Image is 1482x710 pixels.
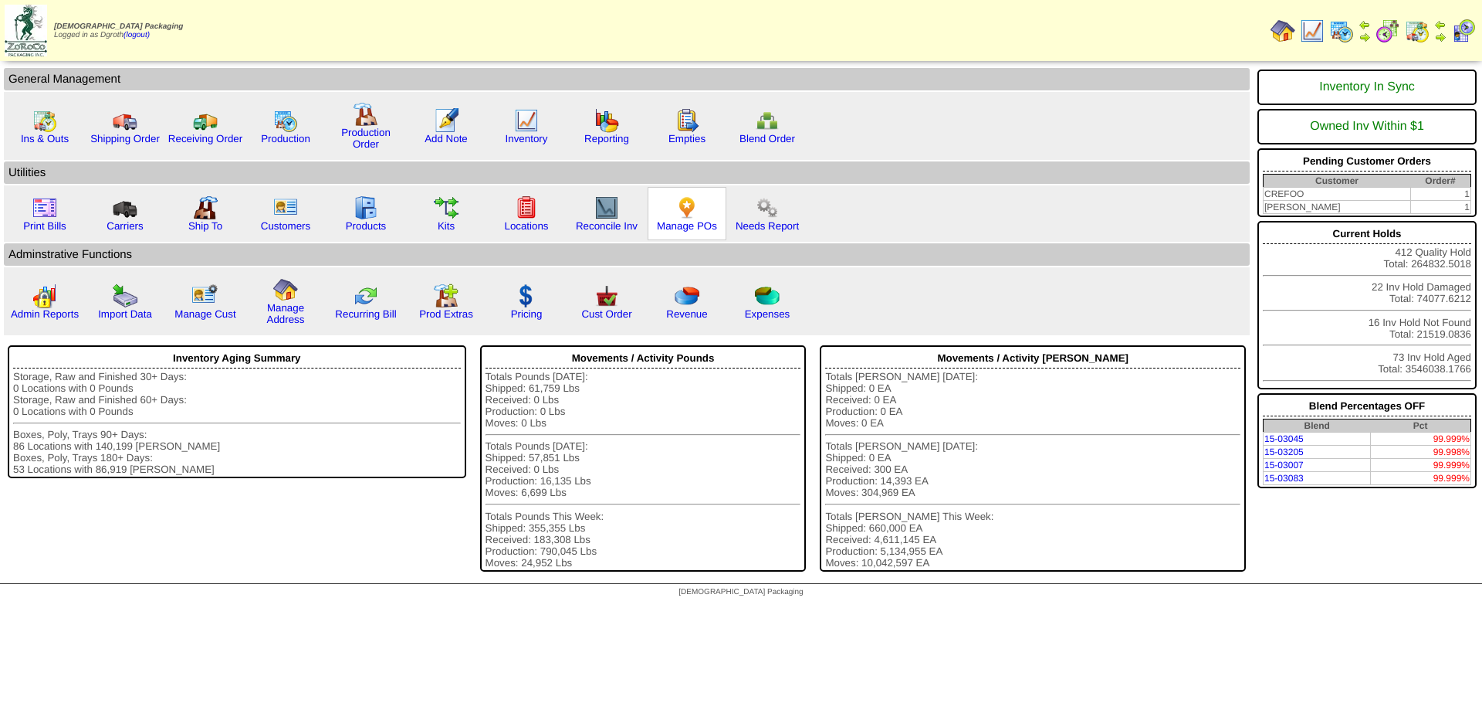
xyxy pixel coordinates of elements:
div: Owned Inv Within $1 [1263,112,1471,141]
a: Import Data [98,308,152,320]
div: Pending Customer Orders [1263,151,1471,172]
th: Order# [1410,175,1470,188]
img: graph2.png [32,284,57,308]
a: Carriers [107,220,143,232]
img: arrowleft.gif [1358,19,1371,31]
div: Movements / Activity [PERSON_NAME] [825,348,1240,369]
a: 15-03083 [1264,473,1304,484]
a: Products [346,220,387,232]
td: 1 [1410,201,1470,214]
img: locations.gif [514,195,539,220]
img: truck.gif [113,108,137,133]
img: truck2.gif [193,108,218,133]
a: Manage Address [267,302,305,325]
img: invoice2.gif [32,195,57,220]
div: 412 Quality Hold Total: 264832.5018 22 Inv Hold Damaged Total: 74077.6212 16 Inv Hold Not Found T... [1257,221,1477,389]
a: Cust Order [581,308,631,320]
img: workflow.gif [434,195,458,220]
img: truck3.gif [113,195,137,220]
img: line_graph.gif [514,108,539,133]
a: Pricing [511,308,543,320]
a: (logout) [123,31,150,39]
img: arrowright.gif [1434,31,1446,43]
img: prodextras.gif [434,284,458,308]
img: line_graph2.gif [594,195,619,220]
td: [PERSON_NAME] [1264,201,1411,214]
a: Reporting [584,133,629,144]
a: Manage Cust [174,308,235,320]
img: graph.gif [594,108,619,133]
img: pie_chart2.png [755,284,780,308]
img: dollar.gif [514,284,539,308]
div: Movements / Activity Pounds [486,348,801,369]
a: Reconcile Inv [576,220,638,232]
img: workorder.gif [675,108,699,133]
img: calendarcustomer.gif [1451,19,1476,43]
a: Production [261,133,310,144]
a: Needs Report [736,220,799,232]
a: 15-03007 [1264,460,1304,471]
a: Production Order [341,127,391,150]
img: factory2.gif [193,195,218,220]
img: workflow.png [755,195,780,220]
td: 99.999% [1370,459,1470,472]
img: import.gif [113,284,137,308]
a: 15-03205 [1264,447,1304,457]
img: cabinet.gif [354,195,378,220]
img: reconcile.gif [354,284,378,308]
a: Shipping Order [90,133,160,144]
td: Utilities [4,161,1250,184]
td: Adminstrative Functions [4,243,1250,266]
img: calendarblend.gif [1375,19,1400,43]
div: Totals Pounds [DATE]: Shipped: 61,759 Lbs Received: 0 Lbs Production: 0 Lbs Moves: 0 Lbs Totals P... [486,371,801,569]
a: Revenue [666,308,707,320]
img: cust_order.png [594,284,619,308]
a: Locations [504,220,548,232]
a: Blend Order [739,133,795,144]
a: Add Note [425,133,468,144]
img: home.gif [273,277,298,302]
img: calendarinout.gif [1405,19,1430,43]
span: Logged in as Dgroth [54,22,183,39]
img: network.png [755,108,780,133]
img: po.png [675,195,699,220]
div: Inventory Aging Summary [13,348,461,369]
a: Print Bills [23,220,66,232]
a: Inventory [506,133,548,144]
img: managecust.png [191,284,220,308]
a: Admin Reports [11,308,79,320]
th: Blend [1264,420,1371,433]
a: Ship To [188,220,222,232]
td: CREFOO [1264,188,1411,201]
a: Recurring Bill [335,308,396,320]
a: 15-03045 [1264,433,1304,444]
th: Pct [1370,420,1470,433]
img: factory.gif [354,102,378,127]
a: Empties [668,133,705,144]
img: home.gif [1271,19,1295,43]
img: calendarinout.gif [32,108,57,133]
img: orders.gif [434,108,458,133]
a: Receiving Order [168,133,242,144]
a: Manage POs [657,220,717,232]
img: pie_chart.png [675,284,699,308]
div: Inventory In Sync [1263,73,1471,102]
img: zoroco-logo-small.webp [5,5,47,56]
div: Current Holds [1263,224,1471,244]
img: customers.gif [273,195,298,220]
a: Prod Extras [419,308,473,320]
td: 99.999% [1370,472,1470,485]
a: Customers [261,220,310,232]
th: Customer [1264,175,1411,188]
span: [DEMOGRAPHIC_DATA] Packaging [678,588,803,596]
img: calendarprod.gif [1329,19,1354,43]
td: 99.999% [1370,433,1470,446]
img: arrowleft.gif [1434,19,1446,31]
td: 1 [1410,188,1470,201]
a: Kits [438,220,455,232]
td: 99.998% [1370,446,1470,459]
img: calendarprod.gif [273,108,298,133]
img: line_graph.gif [1300,19,1325,43]
td: General Management [4,68,1250,90]
a: Ins & Outs [21,133,69,144]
